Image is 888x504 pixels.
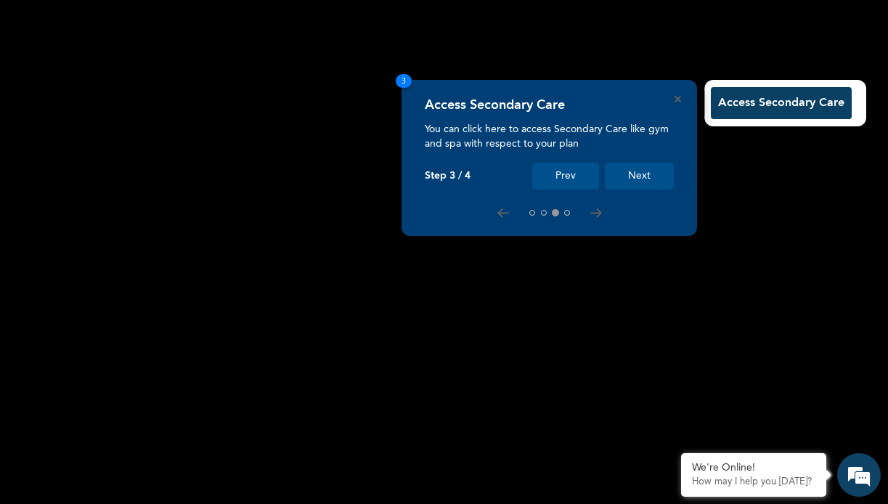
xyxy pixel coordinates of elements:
div: We're Online! [692,462,815,474]
p: You can click here to access Secondary Care like gym and spa with respect to your plan [425,122,674,151]
button: Next [605,163,674,190]
button: Access Secondary Care [711,87,852,119]
p: Step 3 / 4 [425,170,471,182]
h4: Access Secondary Care [425,97,565,113]
span: 3 [396,74,412,88]
button: Prev [532,163,599,190]
button: Close [675,96,681,102]
p: How may I help you today? [692,476,815,488]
